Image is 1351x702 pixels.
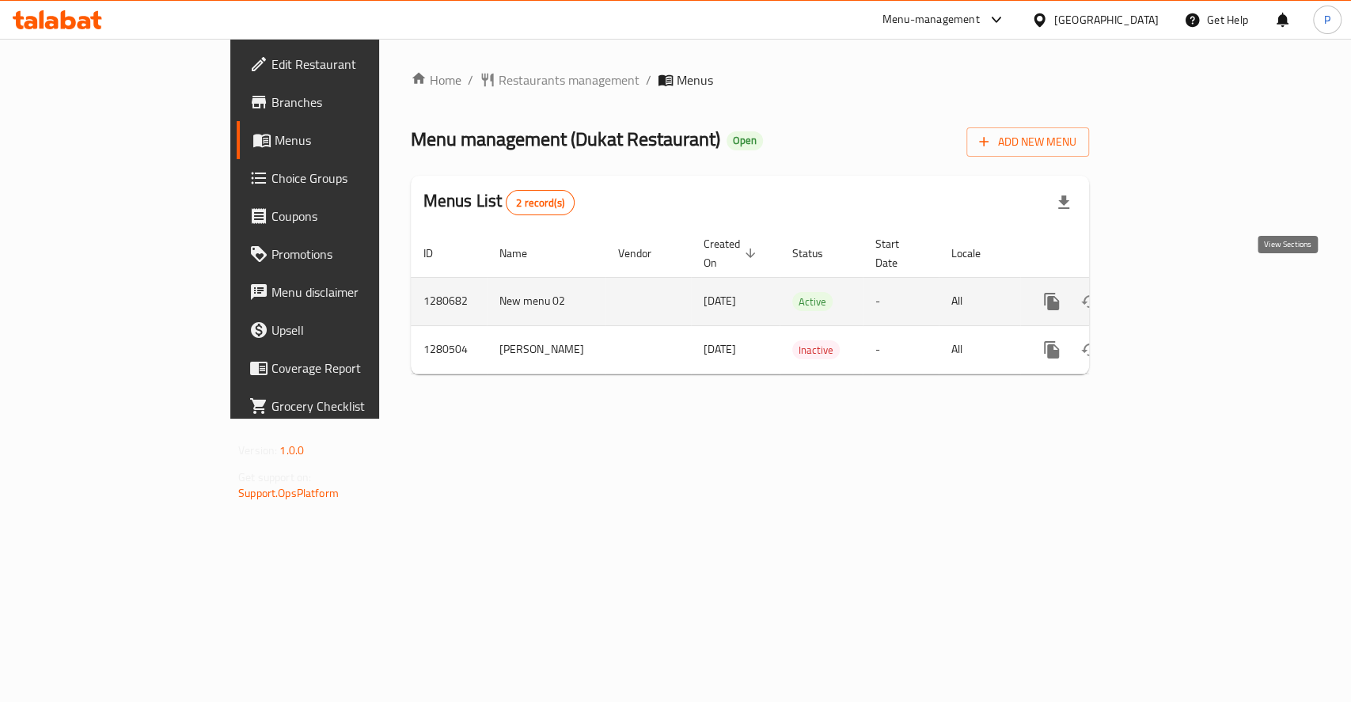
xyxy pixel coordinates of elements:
[499,70,639,89] span: Restaurants management
[792,293,833,311] span: Active
[704,290,736,311] span: [DATE]
[1054,11,1159,28] div: [GEOGRAPHIC_DATA]
[792,244,844,263] span: Status
[1071,283,1109,321] button: Change Status
[411,70,1089,89] nav: breadcrumb
[882,10,980,29] div: Menu-management
[646,70,651,89] li: /
[271,169,443,188] span: Choice Groups
[951,244,1001,263] span: Locale
[271,283,443,302] span: Menu disclaimer
[237,121,456,159] a: Menus
[727,131,763,150] div: Open
[238,440,277,461] span: Version:
[411,121,720,157] span: Menu management ( Dukat Restaurant )
[271,55,443,74] span: Edit Restaurant
[1324,11,1330,28] span: P
[507,195,574,211] span: 2 record(s)
[237,273,456,311] a: Menu disclaimer
[423,244,453,263] span: ID
[1033,283,1071,321] button: more
[480,70,639,89] a: Restaurants management
[704,339,736,359] span: [DATE]
[237,197,456,235] a: Coupons
[237,311,456,349] a: Upsell
[237,45,456,83] a: Edit Restaurant
[1045,184,1083,222] div: Export file
[939,325,1020,374] td: All
[966,127,1089,157] button: Add New Menu
[792,341,840,359] span: Inactive
[704,234,761,272] span: Created On
[237,235,456,273] a: Promotions
[506,190,575,215] div: Total records count
[863,325,939,374] td: -
[237,83,456,121] a: Branches
[939,277,1020,325] td: All
[279,440,304,461] span: 1.0.0
[271,321,443,340] span: Upsell
[238,467,311,488] span: Get support on:
[727,134,763,147] span: Open
[792,340,840,359] div: Inactive
[792,292,833,311] div: Active
[979,132,1076,152] span: Add New Menu
[1071,331,1109,369] button: Change Status
[1020,230,1197,278] th: Actions
[237,387,456,425] a: Grocery Checklist
[271,207,443,226] span: Coupons
[237,349,456,387] a: Coverage Report
[487,325,605,374] td: [PERSON_NAME]
[271,245,443,264] span: Promotions
[468,70,473,89] li: /
[499,244,548,263] span: Name
[411,230,1197,374] table: enhanced table
[1033,331,1071,369] button: more
[863,277,939,325] td: -
[237,159,456,197] a: Choice Groups
[271,397,443,416] span: Grocery Checklist
[271,359,443,378] span: Coverage Report
[238,483,339,503] a: Support.OpsPlatform
[618,244,672,263] span: Vendor
[423,189,575,215] h2: Menus List
[677,70,713,89] span: Menus
[275,131,443,150] span: Menus
[875,234,920,272] span: Start Date
[487,277,605,325] td: New menu 02
[271,93,443,112] span: Branches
